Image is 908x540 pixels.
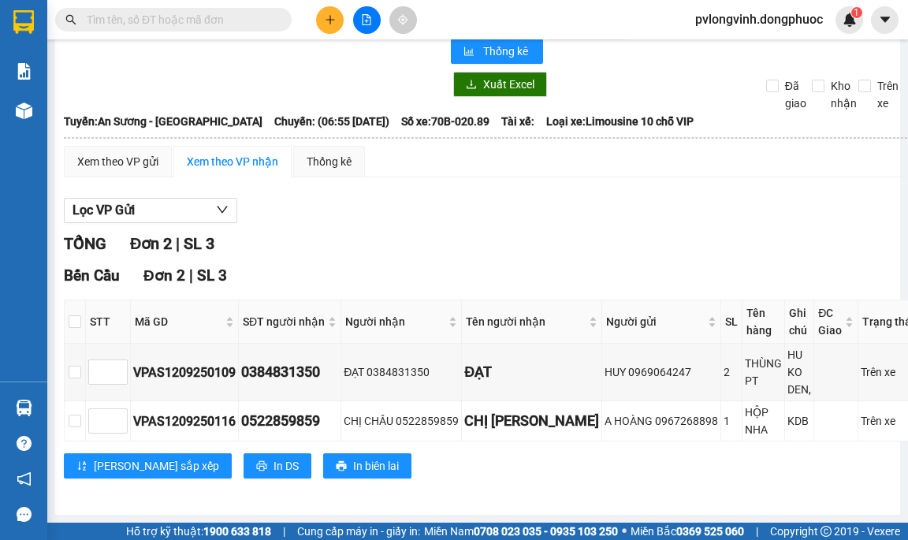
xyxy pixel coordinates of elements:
[135,313,222,330] span: Mã GD
[64,453,232,479] button: sort-ascending[PERSON_NAME] sắp xếp
[745,355,782,389] div: THÙNG PT
[824,77,863,112] span: Kho nhận
[13,10,34,34] img: logo-vxr
[353,6,381,34] button: file-add
[353,457,399,475] span: In biên lai
[133,363,236,382] div: VPAS1209250109
[241,361,338,383] div: 0384831350
[16,63,32,80] img: solution-icon
[344,412,459,430] div: CHỊ CHÂU 0522859859
[466,313,586,330] span: Tên người nhận
[871,77,905,112] span: Trên xe
[130,234,172,253] span: Đơn 2
[274,457,299,475] span: In DS
[605,363,718,381] div: HUY 0969064247
[683,9,835,29] span: pvlongvinh.dongphuoc
[243,313,325,330] span: SĐT người nhận
[779,77,813,112] span: Đã giao
[86,300,131,344] th: STT
[742,300,785,344] th: Tên hàng
[676,525,744,538] strong: 0369 525 060
[818,304,842,339] span: ĐC Giao
[453,72,547,97] button: downloadXuất Excel
[397,14,408,25] span: aim
[361,14,372,25] span: file-add
[256,460,267,473] span: printer
[464,410,599,432] div: CHỊ [PERSON_NAME]
[126,523,271,540] span: Hỗ trợ kỹ thuật:
[724,412,739,430] div: 1
[745,404,782,438] div: HỘP NHA
[64,198,237,223] button: Lọc VP Gửi
[239,401,341,441] td: 0522859859
[203,525,271,538] strong: 1900 633 818
[606,313,705,330] span: Người gửi
[389,6,417,34] button: aim
[462,344,602,401] td: ĐẠT
[239,344,341,401] td: 0384831350
[721,300,742,344] th: SL
[17,436,32,451] span: question-circle
[17,507,32,522] span: message
[307,153,352,170] div: Thống kê
[87,11,273,28] input: Tìm tên, số ĐT hoặc mã đơn
[197,266,227,285] span: SL 3
[464,361,599,383] div: ĐẠT
[851,7,862,18] sup: 1
[16,102,32,119] img: warehouse-icon
[216,203,229,216] span: down
[345,313,445,330] span: Người nhận
[474,525,618,538] strong: 0708 023 035 - 0935 103 250
[501,113,534,130] span: Tài xế:
[483,43,530,60] span: Thống kê
[462,401,602,441] td: CHỊ CHÂU
[64,115,262,128] b: Tuyến: An Sương - [GEOGRAPHIC_DATA]
[344,363,459,381] div: ĐẠT 0384831350
[854,7,859,18] span: 1
[316,6,344,34] button: plus
[131,344,239,401] td: VPAS1209250109
[546,113,694,130] span: Loại xe: Limousine 10 chỗ VIP
[189,266,193,285] span: |
[73,200,135,220] span: Lọc VP Gửi
[466,79,477,91] span: download
[843,13,857,27] img: icon-new-feature
[133,412,236,431] div: VPAS1209250116
[785,300,814,344] th: Ghi chú
[64,234,106,253] span: TỔNG
[283,523,285,540] span: |
[94,457,219,475] span: [PERSON_NAME] sắp xếp
[451,39,543,64] button: bar-chartThống kê
[77,153,158,170] div: Xem theo VP gửi
[76,460,87,473] span: sort-ascending
[187,153,278,170] div: Xem theo VP nhận
[483,76,534,93] span: Xuất Excel
[787,412,811,430] div: KDB
[17,471,32,486] span: notification
[605,412,718,430] div: A HOÀNG 0967268898
[424,523,618,540] span: Miền Nam
[274,113,389,130] span: Chuyến: (06:55 [DATE])
[463,46,477,58] span: bar-chart
[131,401,239,441] td: VPAS1209250116
[323,453,411,479] button: printerIn biên lai
[878,13,892,27] span: caret-down
[724,363,739,381] div: 2
[16,400,32,416] img: warehouse-icon
[65,14,76,25] span: search
[297,523,420,540] span: Cung cấp máy in - giấy in:
[336,460,347,473] span: printer
[401,113,489,130] span: Số xe: 70B-020.89
[184,234,214,253] span: SL 3
[325,14,336,25] span: plus
[176,234,180,253] span: |
[622,528,627,534] span: ⚪️
[143,266,185,285] span: Đơn 2
[787,346,811,398] div: HU KO DEN,
[756,523,758,540] span: |
[871,6,899,34] button: caret-down
[244,453,311,479] button: printerIn DS
[631,523,744,540] span: Miền Bắc
[821,526,832,537] span: copyright
[241,410,338,432] div: 0522859859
